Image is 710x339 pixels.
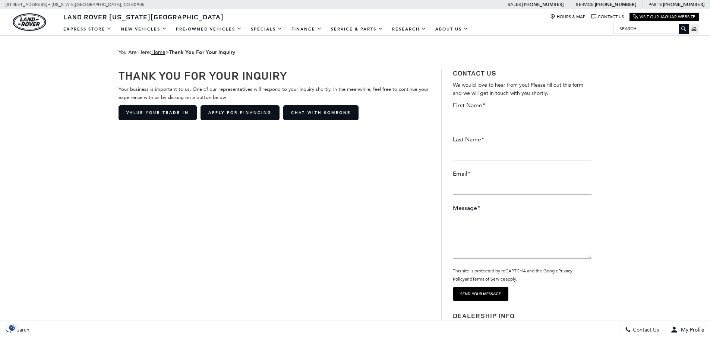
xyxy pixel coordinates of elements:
a: [PHONE_NUMBER] [595,1,636,7]
span: Parts [649,2,662,7]
a: Home [151,49,165,55]
a: [STREET_ADDRESS] • [US_STATE][GEOGRAPHIC_DATA], CO 80905 [6,2,145,7]
label: Email [453,170,470,178]
div: Breadcrumbs [119,47,592,58]
h3: Dealership Info [453,312,591,320]
label: Message [453,204,480,212]
span: We would love to hear from you! Please fill out this form and we will get in touch with you shortly. [453,82,583,96]
section: Click to Open Cookie Consent Modal [4,324,21,332]
a: Finance [287,23,326,36]
a: Hours & Map [550,14,586,20]
nav: Main Navigation [59,23,473,36]
a: Terms of Service [472,276,505,282]
a: Service & Parts [326,23,388,36]
a: Pre-Owned Vehicles [171,23,246,36]
a: Land Rover [US_STATE][GEOGRAPHIC_DATA] [59,12,228,21]
label: First Name [453,101,485,109]
a: Research [388,23,431,36]
span: Service [576,2,593,7]
span: Contact Us [631,327,659,333]
span: You Are Here: [119,47,592,58]
input: Send your message [453,287,508,301]
a: land-rover [13,13,46,31]
a: Contact Us [591,14,624,20]
a: About Us [431,23,473,36]
span: Sales [508,2,521,7]
a: Specials [246,23,287,36]
h1: Thank You For Your Inquiry [119,69,430,81]
a: EXPRESS STORE [59,23,116,36]
img: Opt-Out Icon [4,324,21,332]
a: Chat with Someone [283,105,359,120]
a: New Vehicles [116,23,171,36]
button: Open user profile menu [665,320,710,339]
a: [PHONE_NUMBER] [522,1,564,7]
span: > [151,49,235,55]
a: Visit Our Jaguar Website [633,14,695,20]
p: Your business is important to us. One of our representatives will respond to your inquiry shortly... [119,85,430,102]
span: Land Rover [US_STATE][GEOGRAPHIC_DATA] [63,12,224,21]
span: My Profile [678,327,704,333]
label: Last Name [453,135,484,144]
small: This site is protected by reCAPTCHA and the Google and apply. [453,268,572,282]
a: Apply for Financing [201,105,280,120]
a: [PHONE_NUMBER] [663,1,704,7]
input: Search [614,24,688,33]
strong: Thank You For Your Inquiry [169,49,235,56]
img: Land Rover [13,13,46,31]
h3: Contact Us [453,69,591,77]
a: Value Your Trade-In [119,105,197,120]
